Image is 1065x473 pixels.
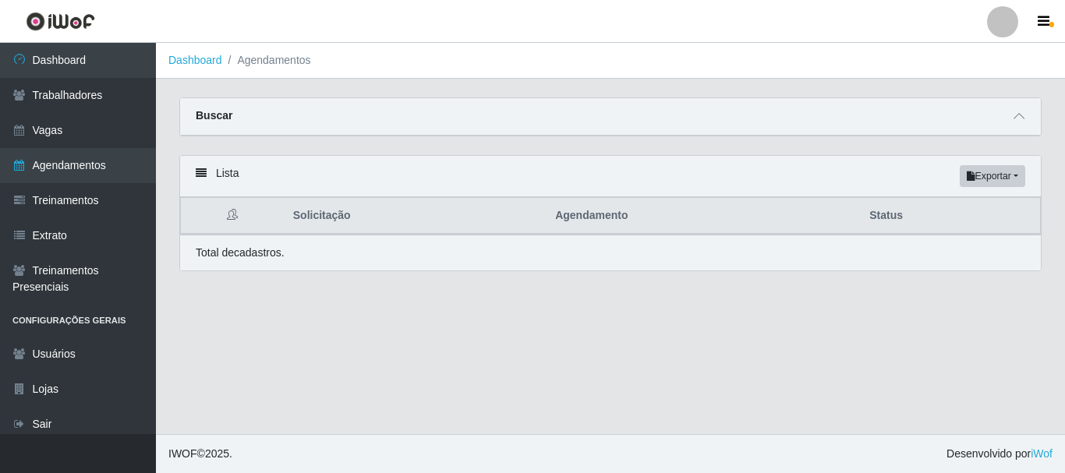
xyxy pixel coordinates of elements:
[284,198,546,235] th: Solicitação
[196,245,285,261] p: Total de cadastros.
[1031,447,1053,460] a: iWof
[156,43,1065,79] nav: breadcrumb
[168,446,232,462] span: © 2025 .
[546,198,860,235] th: Agendamento
[168,447,197,460] span: IWOF
[168,54,222,66] a: Dashboard
[222,52,311,69] li: Agendamentos
[946,446,1053,462] span: Desenvolvido por
[860,198,1040,235] th: Status
[196,109,232,122] strong: Buscar
[960,165,1025,187] button: Exportar
[26,12,95,31] img: CoreUI Logo
[180,156,1041,197] div: Lista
